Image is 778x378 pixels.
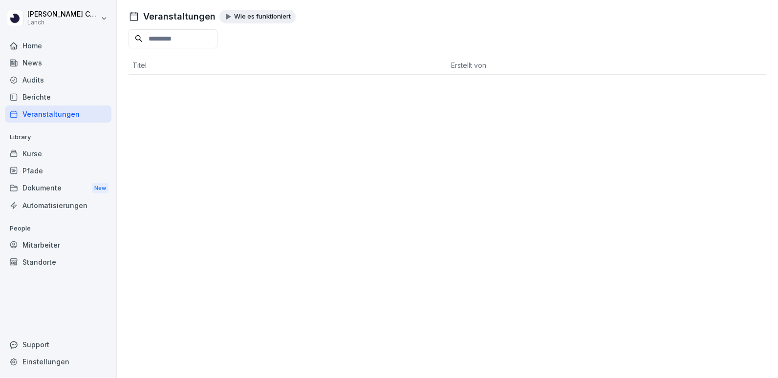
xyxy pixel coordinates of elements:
[5,179,111,197] div: Dokumente
[5,221,111,236] p: People
[5,88,111,105] a: Berichte
[92,183,108,194] div: New
[5,162,111,179] a: Pfade
[5,71,111,88] a: Audits
[5,37,111,54] a: Home
[451,61,486,69] span: Erstellt von
[5,54,111,71] a: News
[5,179,111,197] a: DokumenteNew
[234,13,291,21] p: Wie es funktioniert
[5,105,111,123] a: Veranstaltungen
[5,236,111,253] a: Mitarbeiter
[143,10,216,23] h1: Veranstaltungen
[27,10,99,19] p: [PERSON_NAME] Cancillieri
[5,336,111,353] div: Support
[5,129,111,145] p: Library
[5,353,111,370] a: Einstellungen
[5,253,111,271] a: Standorte
[27,19,99,26] p: Lanch
[5,197,111,214] a: Automatisierungen
[5,145,111,162] a: Kurse
[132,61,147,69] span: Titel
